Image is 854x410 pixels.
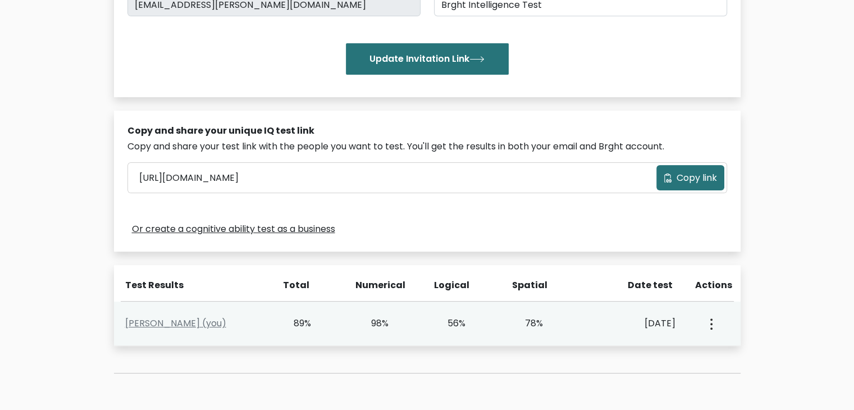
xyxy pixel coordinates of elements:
div: Test Results [125,279,264,292]
div: Numerical [355,279,388,292]
div: [DATE] [588,317,675,330]
div: Copy and share your test link with the people you want to test. You'll get the results in both yo... [127,140,727,153]
div: Logical [434,279,467,292]
div: 89% [280,317,312,330]
div: Copy and share your unique IQ test link [127,124,727,138]
button: Update Invitation Link [346,43,509,75]
div: 56% [434,317,466,330]
div: 78% [511,317,543,330]
button: Copy link [656,165,724,190]
div: Actions [695,279,734,292]
span: Copy link [677,171,717,185]
div: Total [277,279,310,292]
a: Or create a cognitive ability test as a business [132,222,335,236]
a: [PERSON_NAME] (you) [125,317,226,330]
div: 98% [357,317,389,330]
div: Date test [591,279,682,292]
div: Spatial [512,279,545,292]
